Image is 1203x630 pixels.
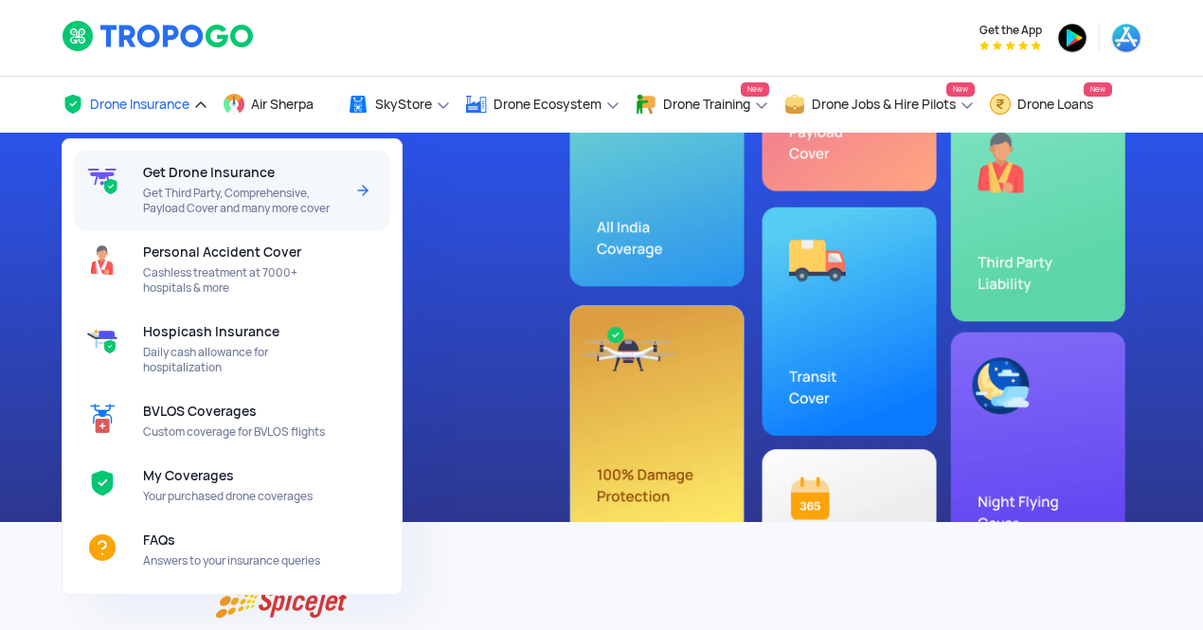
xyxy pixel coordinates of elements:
[946,82,975,97] span: New
[375,97,432,112] span: SkyStore
[143,532,175,548] span: FAQs
[989,77,1112,133] a: Drone LoansNew
[74,151,390,230] a: Get Drone InsuranceGet Third Party, Comprehensive, Payload Cover and many more coverArrow
[663,97,750,112] span: Drone Training
[143,244,301,260] span: Personal Accident Cover
[143,489,343,504] span: Your purchased drone coverages
[783,77,975,133] a: Drone Jobs & Hire PilotsNew
[143,345,343,375] span: Daily cash allowance for hospitalization
[87,244,117,275] img: ic_pacover_header.svg
[741,82,769,97] span: New
[143,424,343,440] span: Custom coverage for BVLOS flights
[74,389,390,454] a: BVLOS CoveragesCustom coverage for BVLOS flights
[143,404,257,419] span: BVLOS Coverages
[1111,23,1141,53] img: ic_appstore.png
[215,578,348,623] img: Spice Jet
[62,20,256,52] img: logoHeader.svg
[1084,82,1112,97] span: New
[143,186,343,216] span: Get Third Party, Comprehensive, Payload Cover and many more cover
[351,179,374,202] img: Arrow
[251,97,314,112] span: Air Sherpa
[74,310,390,389] a: Hospicash InsuranceDaily cash allowance for hospitalization
[347,77,451,133] a: SkyStore
[143,165,275,180] span: Get Drone Insurance
[494,97,601,112] span: Drone Ecosystem
[1057,23,1087,53] img: ic_playstore.png
[143,265,343,296] span: Cashless treatment at 7000+ hospitals & more
[143,468,234,483] span: My Coverages
[87,468,117,498] img: ic_mycoverage.svg
[87,532,117,563] img: ic_FAQs.svg
[74,230,390,310] a: Personal Accident CoverCashless treatment at 7000+ hospitals & more
[1017,97,1093,112] span: Drone Loans
[87,165,117,195] img: get-drone-insurance.svg
[223,77,332,133] a: Air Sherpa
[812,97,956,112] span: Drone Jobs & Hire Pilots
[62,77,208,133] a: Drone Insurance
[143,324,279,339] span: Hospicash Insurance
[635,77,769,133] a: Drone TrainingNew
[979,23,1042,38] span: Get the App
[90,97,189,112] span: Drone Insurance
[143,553,343,568] span: Answers to your insurance queries
[87,404,117,434] img: ic_BVLOS%20Coverages.svg
[87,324,117,354] img: ic_hospicash.svg
[979,41,1041,50] img: App Raking
[465,77,620,133] a: Drone Ecosystem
